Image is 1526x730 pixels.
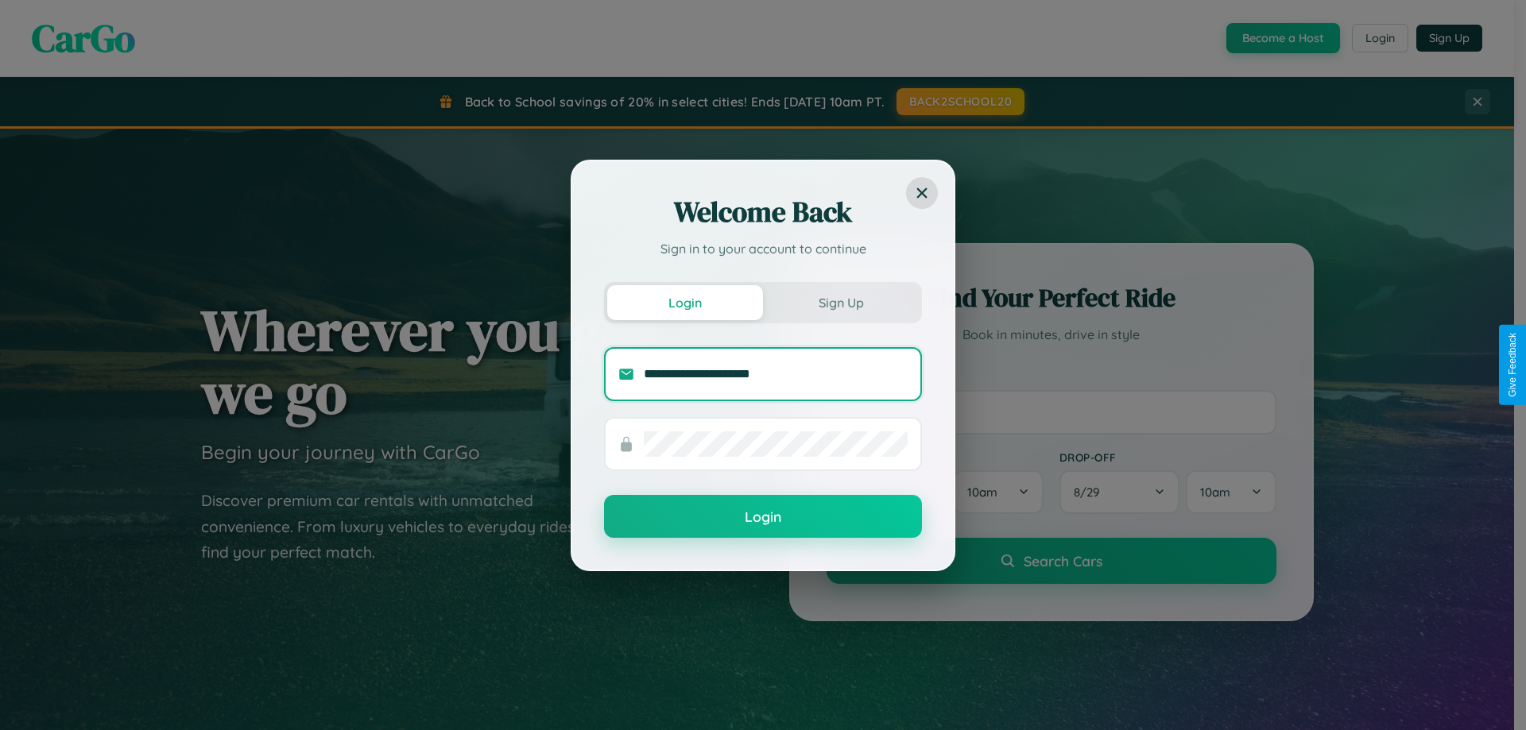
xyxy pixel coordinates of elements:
[763,285,919,320] button: Sign Up
[1507,333,1518,397] div: Give Feedback
[604,495,922,538] button: Login
[607,285,763,320] button: Login
[604,193,922,231] h2: Welcome Back
[604,239,922,258] p: Sign in to your account to continue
